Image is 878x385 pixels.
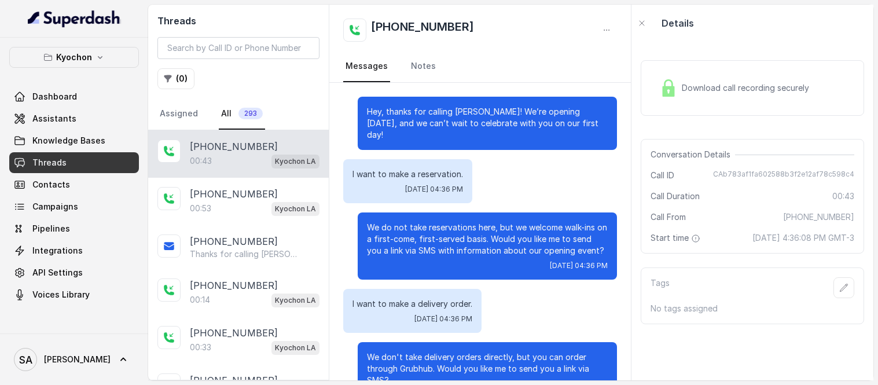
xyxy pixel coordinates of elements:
[32,289,90,300] span: Voices Library
[28,9,121,28] img: light.svg
[682,82,814,94] span: Download call recording securely
[9,86,139,107] a: Dashboard
[832,190,854,202] span: 00:43
[32,223,70,234] span: Pipelines
[651,211,686,223] span: Call From
[190,326,278,340] p: [PHONE_NUMBER]
[783,211,854,223] span: [PHONE_NUMBER]
[9,108,139,129] a: Assistants
[275,342,316,354] p: Kyochon LA
[275,295,316,306] p: Kyochon LA
[157,68,194,89] button: (0)
[9,343,139,376] a: [PERSON_NAME]
[651,190,700,202] span: Call Duration
[550,261,608,270] span: [DATE] 04:36 PM
[275,156,316,167] p: Kyochon LA
[32,201,78,212] span: Campaigns
[32,179,70,190] span: Contacts
[32,245,83,256] span: Integrations
[157,37,319,59] input: Search by Call ID or Phone Number
[651,277,670,298] p: Tags
[157,14,319,28] h2: Threads
[662,16,694,30] p: Details
[32,91,77,102] span: Dashboard
[9,262,139,283] a: API Settings
[651,170,674,181] span: Call ID
[343,51,390,82] a: Messages
[219,98,265,130] a: All293
[190,278,278,292] p: [PHONE_NUMBER]
[19,354,32,366] text: SA
[9,130,139,151] a: Knowledge Bases
[32,135,105,146] span: Knowledge Bases
[157,98,200,130] a: Assigned
[32,267,83,278] span: API Settings
[32,113,76,124] span: Assistants
[371,19,474,42] h2: [PHONE_NUMBER]
[9,174,139,195] a: Contacts
[238,108,263,119] span: 293
[409,51,438,82] a: Notes
[275,203,316,215] p: Kyochon LA
[367,106,608,141] p: Hey, thanks for calling [PERSON_NAME]! We’re opening [DATE], and we can’t wait to celebrate with ...
[32,157,67,168] span: Threads
[367,222,608,256] p: We do not take reservations here, but we welcome walk-ins on a first-come, first-served basis. Wo...
[9,284,139,305] a: Voices Library
[56,50,92,64] p: Kyochon
[651,232,703,244] span: Start time
[343,51,617,82] nav: Tabs
[190,342,211,353] p: 00:33
[9,47,139,68] button: Kyochon
[9,196,139,217] a: Campaigns
[190,140,278,153] p: [PHONE_NUMBER]
[190,155,212,167] p: 00:43
[414,314,472,324] span: [DATE] 04:36 PM
[405,185,463,194] span: [DATE] 04:36 PM
[752,232,854,244] span: [DATE] 4:36:08 PM GMT-3
[44,354,111,365] span: [PERSON_NAME]
[352,168,463,180] p: I want to make a reservation.
[157,98,319,130] nav: Tabs
[190,234,278,248] p: [PHONE_NUMBER]
[9,152,139,173] a: Threads
[9,240,139,261] a: Integrations
[190,294,210,306] p: 00:14
[651,303,854,314] p: No tags assigned
[9,218,139,239] a: Pipelines
[660,79,677,97] img: Lock Icon
[352,298,472,310] p: I want to make a delivery order.
[190,248,301,260] p: Thanks for calling [PERSON_NAME]! Need directions? [URL][DOMAIN_NAME] And if you need parking: [U...
[190,203,211,214] p: 00:53
[190,187,278,201] p: [PHONE_NUMBER]
[651,149,735,160] span: Conversation Details
[713,170,854,181] span: CAb783af1fa602588b3f2e12af78c598c4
